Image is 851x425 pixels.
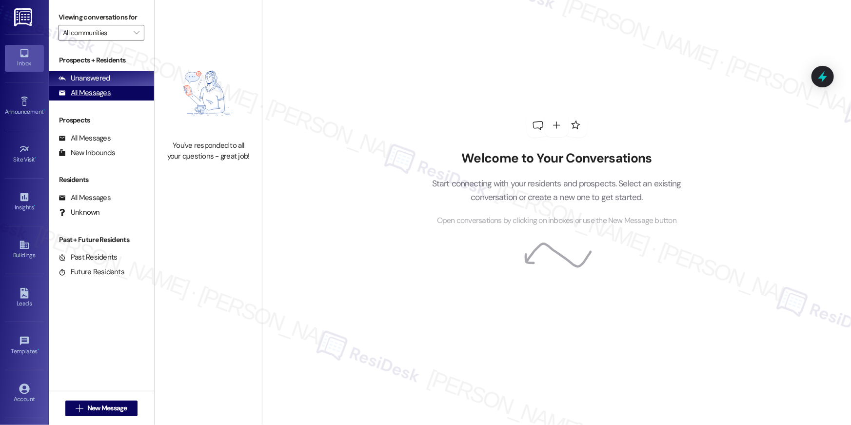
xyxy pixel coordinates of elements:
div: New Inbounds [59,148,115,158]
div: Unknown [59,207,100,218]
button: New Message [65,401,138,416]
a: Insights • [5,189,44,215]
div: Unanswered [59,73,110,83]
a: Leads [5,285,44,311]
a: Site Visit • [5,141,44,167]
div: You've responded to all your questions - great job! [165,141,251,162]
p: Start connecting with your residents and prospects. Select an existing conversation or create a n... [417,177,696,204]
a: Account [5,381,44,407]
span: • [34,202,35,209]
div: Past + Future Residents [49,235,154,245]
div: Future Residents [59,267,124,277]
div: Residents [49,175,154,185]
div: All Messages [59,133,111,143]
a: Inbox [5,45,44,71]
span: New Message [87,403,127,413]
div: Past Residents [59,252,118,263]
span: • [43,107,45,114]
div: All Messages [59,193,111,203]
img: empty-state [165,51,251,136]
h2: Welcome to Your Conversations [417,151,696,166]
input: All communities [63,25,129,40]
a: Buildings [5,237,44,263]
i:  [134,29,139,37]
a: Templates • [5,333,44,359]
span: • [38,346,39,353]
div: Prospects [49,115,154,125]
span: • [35,155,37,162]
img: ResiDesk Logo [14,8,34,26]
label: Viewing conversations for [59,10,144,25]
span: Open conversations by clicking on inboxes or use the New Message button [437,215,676,227]
div: Prospects + Residents [49,55,154,65]
i:  [76,405,83,412]
div: All Messages [59,88,111,98]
